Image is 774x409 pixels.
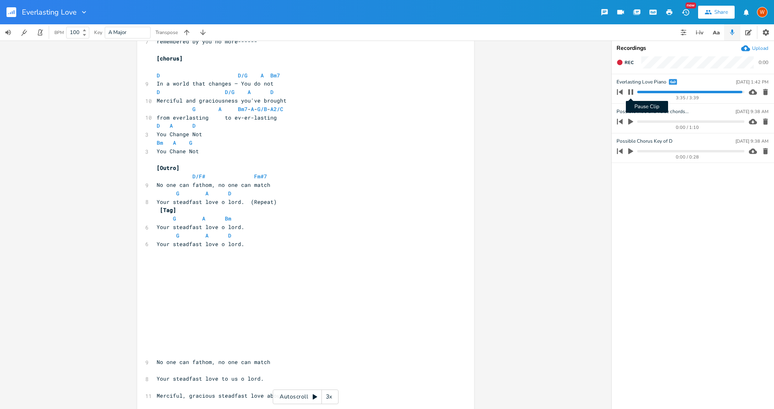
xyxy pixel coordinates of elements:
div: 3x [322,390,336,404]
div: [DATE] 9:38 AM [735,109,768,114]
span: remembered by you no more------ [157,38,257,45]
div: Transpose [155,30,178,35]
div: Upload [752,45,768,51]
span: Bm [157,139,163,146]
div: Share [714,9,728,16]
span: [Outro] [157,164,179,171]
button: Pause Clip [625,86,636,99]
span: Possible Chorus Key of D [617,137,673,145]
span: G/B [257,105,267,113]
span: Your steadfast love o lord. (Repeat) [157,198,277,206]
span: Merciful and graciousness you've brought [157,97,287,104]
span: Possible intro and verse chords... [617,108,689,116]
div: Key [94,30,102,35]
span: No one can fathom, no one can match [157,358,270,366]
span: A [205,190,209,197]
span: G [173,215,176,222]
div: BPM [54,30,64,35]
span: D [228,190,231,197]
span: No one can fathom, no one can match [157,181,270,188]
span: A [218,105,222,113]
span: Rec [625,60,634,66]
div: 0:00 / 1:10 [631,125,744,130]
span: A [173,139,176,146]
span: A [251,105,254,113]
span: G [192,105,196,113]
span: D [192,122,196,129]
div: Recordings [617,45,769,51]
span: Fm#7 [254,173,267,180]
span: Bm [225,215,231,222]
span: D [228,232,231,239]
span: In a world that changes – You do not [157,80,274,87]
span: Your steadfast love o lord. [157,223,244,231]
span: A [205,232,209,239]
span: Your steadfast love to us o lord. [157,375,264,382]
span: Bm7 [238,105,248,113]
span: A Major [108,29,127,36]
span: G [176,190,179,197]
span: A2/C [270,105,283,113]
div: Autoscroll [273,390,338,404]
span: D [157,122,160,129]
span: - - - [157,105,287,113]
div: 3:35 / 3:39 [631,96,744,100]
span: from everlasting to ev-er-lasting [157,114,277,121]
span: D/G [225,88,235,96]
div: Worship Pastor [757,7,768,17]
span: Everlasting Love Piano [617,78,666,86]
span: D [157,88,160,96]
div: New [686,2,696,9]
span: A [202,215,205,222]
div: [DATE] 9:38 AM [735,139,768,143]
button: Upload [741,44,768,53]
span: You Change Not [157,131,202,138]
span: [chorus] [157,55,183,62]
button: W [757,3,768,21]
span: Bm7 [270,72,280,79]
span: [Tag] [160,206,176,214]
span: G [176,232,179,239]
span: A [261,72,264,79]
span: A [170,122,173,129]
span: D [157,72,160,79]
div: 0:00 [759,60,768,65]
span: Merciful, gracious steadfast love abounds [157,392,290,399]
div: 0:00 / 0:28 [631,155,744,159]
span: D/G [238,72,248,79]
button: Share [698,6,735,19]
button: Rec [613,56,637,69]
span: You Chane Not [157,148,199,155]
span: D/F# [192,173,205,180]
span: Your steadfast love o lord. [157,240,244,248]
span: D [270,88,274,96]
button: New [677,5,694,19]
span: A [248,88,251,96]
div: [DATE] 1:42 PM [736,80,768,84]
span: Everlasting Love [22,9,77,16]
span: G [189,139,192,146]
